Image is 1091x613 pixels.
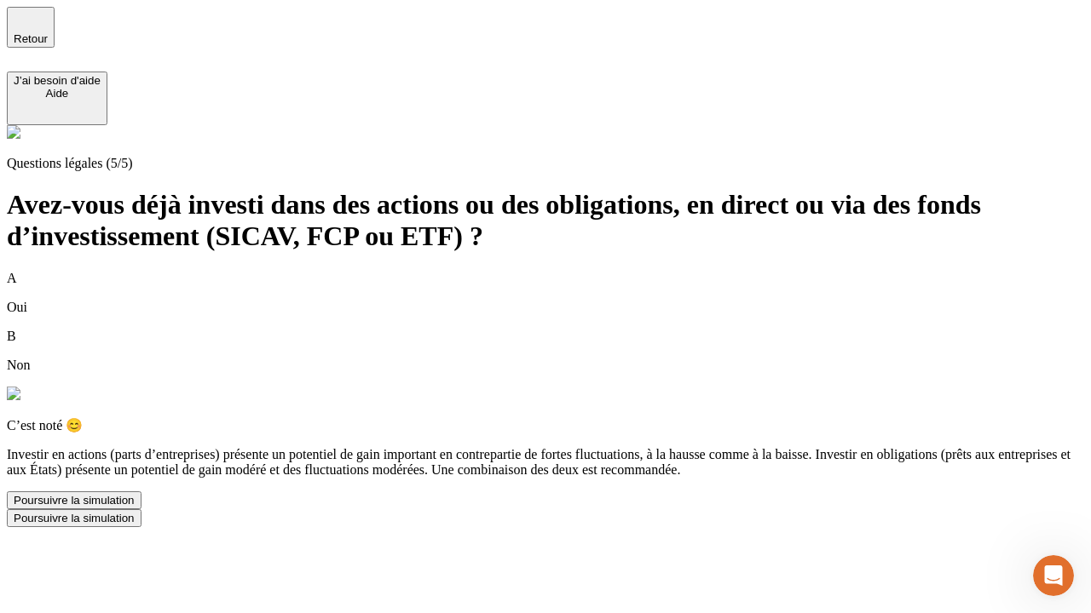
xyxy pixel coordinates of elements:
div: Aide [14,87,101,100]
iframe: Intercom live chat [1033,555,1074,596]
p: Questions légales (5/5) [7,156,1084,171]
button: Poursuivre la simulation [7,509,141,527]
div: J’ai besoin d'aide [14,74,101,87]
p: Non [7,358,1084,373]
button: Poursuivre la simulation [7,491,141,509]
button: J’ai besoin d'aideAide [7,72,107,125]
p: C’est noté 😊 [7,417,1084,433]
p: Investir en actions (parts d’entreprises) présente un potentiel de gain important en contrepartie... [7,447,1084,478]
img: alexis.png [7,387,20,400]
p: Oui [7,300,1084,315]
span: Retour [14,32,48,45]
p: B [7,329,1084,344]
h1: Avez-vous déjà investi dans des actions ou des obligations, en direct ou via des fonds d’investis... [7,189,1084,252]
img: alexis.png [7,125,20,139]
p: A [7,271,1084,286]
div: Poursuivre la simulation [14,494,135,507]
button: Retour [7,7,55,48]
div: Poursuivre la simulation [14,512,135,524]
